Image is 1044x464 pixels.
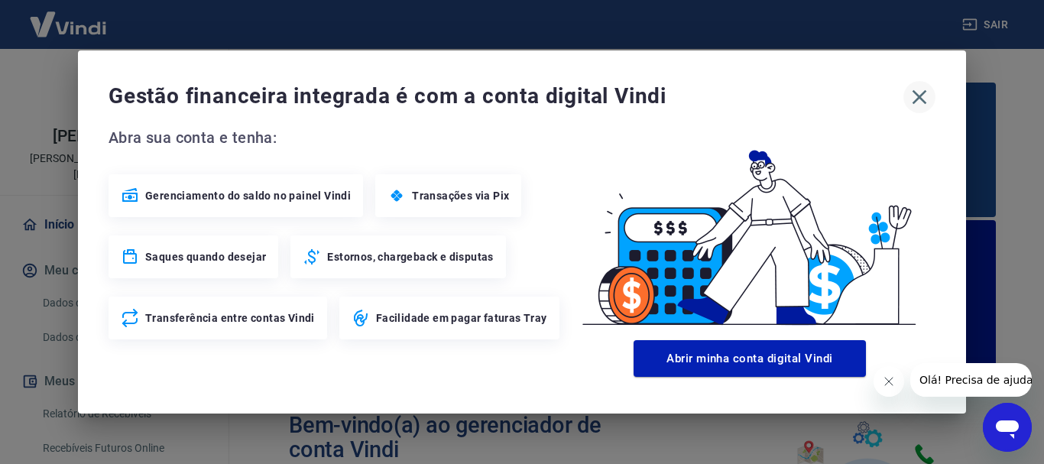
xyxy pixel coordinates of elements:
span: Gerenciamento do saldo no painel Vindi [145,188,351,203]
span: Saques quando desejar [145,249,266,264]
iframe: Message from company [910,363,1032,397]
button: Abrir minha conta digital Vindi [634,340,866,377]
span: Olá! Precisa de ajuda? [9,11,128,23]
span: Abra sua conta e tenha: [109,125,564,150]
span: Transferência entre contas Vindi [145,310,315,326]
span: Transações via Pix [412,188,509,203]
img: Good Billing [564,125,935,334]
span: Estornos, chargeback e disputas [327,249,493,264]
iframe: Button to launch messaging window [983,403,1032,452]
iframe: Close message [874,366,904,397]
span: Gestão financeira integrada é com a conta digital Vindi [109,81,903,112]
span: Facilidade em pagar faturas Tray [376,310,547,326]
